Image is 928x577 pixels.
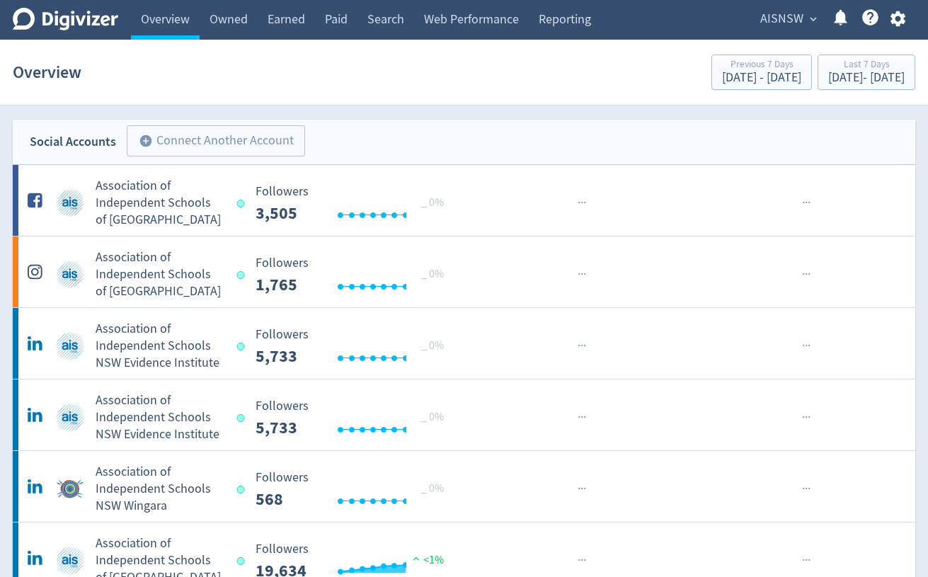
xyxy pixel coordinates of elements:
[722,72,801,84] div: [DATE] - [DATE]
[805,194,808,212] span: ·
[116,127,305,156] a: Connect Another Account
[580,194,583,212] span: ·
[56,189,84,217] img: Association of Independent Schools of NSW undefined
[96,249,224,300] h5: Association of Independent Schools of [GEOGRAPHIC_DATA]
[13,451,915,522] a: Association of Independent Schools NSW Wingara undefinedAssociation of Independent Schools NSW Wi...
[808,552,810,569] span: ·
[578,552,580,569] span: ·
[808,337,810,355] span: ·
[139,134,153,148] span: add_circle
[248,256,461,294] svg: Followers ---
[583,480,586,498] span: ·
[808,480,810,498] span: ·
[580,552,583,569] span: ·
[578,265,580,283] span: ·
[13,50,81,95] h1: Overview
[818,55,915,90] button: Last 7 Days[DATE]- [DATE]
[802,480,805,498] span: ·
[805,409,808,426] span: ·
[421,481,444,496] span: _ 0%
[248,328,461,365] svg: Followers ---
[802,337,805,355] span: ·
[13,308,915,379] a: Association of Independent Schools NSW Evidence Institute undefinedAssociation of Independent Sch...
[808,265,810,283] span: ·
[583,552,586,569] span: ·
[578,480,580,498] span: ·
[96,321,224,372] h5: Association of Independent Schools NSW Evidence Institute
[248,399,461,437] svg: Followers ---
[828,59,905,72] div: Last 7 Days
[236,200,248,207] span: Data last synced: 11 Aug 2025, 12:02am (AEST)
[580,409,583,426] span: ·
[127,125,305,156] button: Connect Another Account
[805,480,808,498] span: ·
[808,194,810,212] span: ·
[828,72,905,84] div: [DATE] - [DATE]
[56,475,84,503] img: Association of Independent Schools NSW Wingara undefined
[421,410,444,424] span: _ 0%
[409,553,444,567] span: <1%
[580,265,583,283] span: ·
[722,59,801,72] div: Previous 7 Days
[755,8,820,30] button: AISNSW
[583,265,586,283] span: ·
[802,194,805,212] span: ·
[421,195,444,210] span: _ 0%
[56,332,84,360] img: Association of Independent Schools NSW Evidence Institute undefined
[805,265,808,283] span: ·
[96,392,224,443] h5: Association of Independent Schools NSW Evidence Institute
[13,165,915,236] a: Association of Independent Schools of NSW undefinedAssociation of Independent Schools of [GEOGRAP...
[56,547,84,575] img: Association of Independent Schools of NSW undefined
[236,271,248,279] span: Data last synced: 11 Aug 2025, 12:02am (AEST)
[236,414,248,422] span: Data last synced: 11 Aug 2025, 5:02am (AEST)
[248,471,461,508] svg: Followers ---
[13,379,915,450] a: Association of Independent Schools NSW Evidence Institute undefinedAssociation of Independent Sch...
[248,185,461,222] svg: Followers ---
[760,8,803,30] span: AISNSW
[808,409,810,426] span: ·
[13,236,915,307] a: Association of Independent Schools of NSW undefinedAssociation of Independent Schools of [GEOGRAP...
[711,55,812,90] button: Previous 7 Days[DATE] - [DATE]
[421,267,444,281] span: _ 0%
[236,486,248,493] span: Data last synced: 11 Aug 2025, 5:02am (AEST)
[578,337,580,355] span: ·
[583,194,586,212] span: ·
[96,178,224,229] h5: Association of Independent Schools of [GEOGRAPHIC_DATA]
[580,337,583,355] span: ·
[802,265,805,283] span: ·
[409,553,423,564] img: positive-performance.svg
[805,337,808,355] span: ·
[807,13,820,25] span: expand_more
[421,338,444,353] span: _ 0%
[583,337,586,355] span: ·
[236,557,248,565] span: Data last synced: 11 Aug 2025, 5:02am (AEST)
[56,404,84,432] img: Association of Independent Schools NSW Evidence Institute undefined
[30,132,116,152] div: Social Accounts
[583,409,586,426] span: ·
[580,480,583,498] span: ·
[802,552,805,569] span: ·
[578,194,580,212] span: ·
[802,409,805,426] span: ·
[96,464,224,515] h5: Association of Independent Schools NSW Wingara
[56,261,84,289] img: Association of Independent Schools of NSW undefined
[236,343,248,350] span: Data last synced: 11 Aug 2025, 5:02am (AEST)
[805,552,808,569] span: ·
[578,409,580,426] span: ·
